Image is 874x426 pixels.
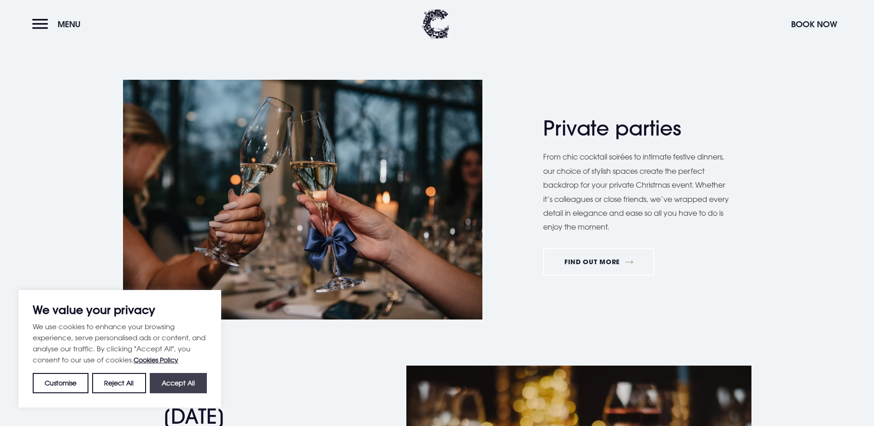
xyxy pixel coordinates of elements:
[123,80,482,319] img: Christmas Hotel in Northern Ireland
[543,150,732,234] p: From chic cocktail soirées to intimate festive dinners, our choice of stylish spaces create the p...
[150,373,207,393] button: Accept All
[58,19,81,30] span: Menu
[33,373,88,393] button: Customise
[32,14,85,34] button: Menu
[33,304,207,315] p: We value your privacy
[134,356,178,364] a: Cookies Policy
[92,373,146,393] button: Reject All
[33,321,207,366] p: We use cookies to enhance your browsing experience, serve personalised ads or content, and analys...
[543,248,654,276] a: FIND OUT MORE
[18,290,221,408] div: We value your privacy
[422,9,450,39] img: Clandeboye Lodge
[543,116,723,141] h2: Private parties
[786,14,842,34] button: Book Now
